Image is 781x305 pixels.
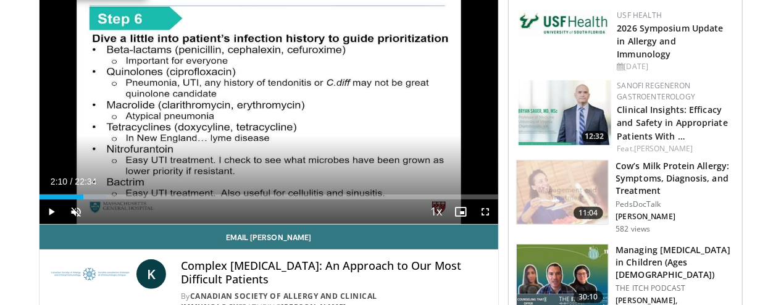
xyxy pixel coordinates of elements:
[616,244,735,281] h3: Managing [MEDICAL_DATA] in Children (Ages [DEMOGRAPHIC_DATA])
[616,199,735,209] p: PedsDocTalk
[64,199,89,224] button: Unmute
[519,80,611,145] a: 12:32
[40,199,64,224] button: Play
[616,160,735,197] h3: Cow’s Milk Protein Allergy: Symptoms, Diagnosis, and Treatment
[181,259,488,286] h4: Complex [MEDICAL_DATA]: An Approach to Our Most Difficult Patients
[517,161,608,225] img: a277380e-40b7-4f15-ab00-788b20d9d5d9.150x105_q85_crop-smart_upscale.jpg
[617,22,724,60] a: 2026 Symposium Update in Allergy and Immunology
[616,283,735,293] p: THE ITCH PODCAST
[49,259,132,289] img: Canadian Society of Allergy and Clinical Immunology
[75,177,96,186] span: 22:34
[617,61,732,72] div: [DATE]
[474,199,498,224] button: Fullscreen
[617,80,696,102] a: Sanofi Regeneron Gastroenterology
[617,143,732,154] div: Feat.
[516,160,735,234] a: 11:04 Cow’s Milk Protein Allergy: Symptoms, Diagnosis, and Treatment PedsDocTalk [PERSON_NAME] 58...
[617,10,662,20] a: USF Health
[40,194,498,199] div: Progress Bar
[51,177,67,186] span: 2:10
[574,291,603,303] span: 30:10
[136,259,166,289] a: K
[519,10,611,37] img: 6ba8804a-8538-4002-95e7-a8f8012d4a11.png.150x105_q85_autocrop_double_scale_upscale_version-0.2.jpg
[70,177,73,186] span: /
[616,212,735,222] p: [PERSON_NAME]
[634,143,693,154] a: [PERSON_NAME]
[519,80,611,145] img: bf9ce42c-6823-4735-9d6f-bc9dbebbcf2c.png.150x105_q85_crop-smart_upscale.jpg
[40,225,498,249] a: Email [PERSON_NAME]
[449,199,474,224] button: Enable picture-in-picture mode
[582,131,608,142] span: 12:32
[617,104,729,141] a: Clinical Insights: Efficacy and Safety in Appropriate Patients With …
[424,199,449,224] button: Playback Rate
[574,207,603,219] span: 11:04
[616,224,651,234] p: 582 views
